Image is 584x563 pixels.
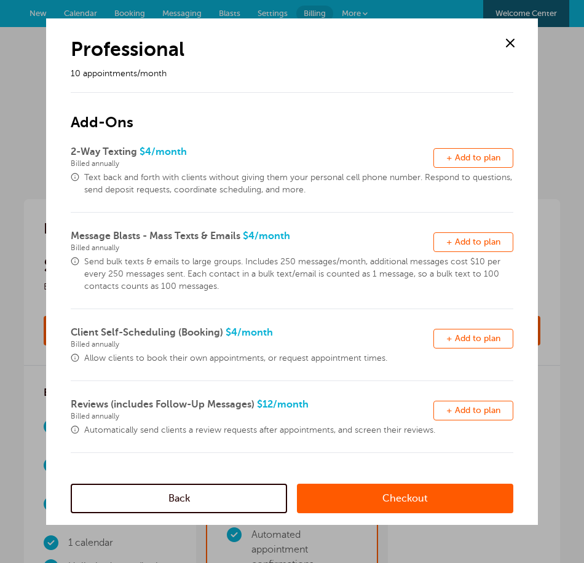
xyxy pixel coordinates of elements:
span: /month [237,327,273,338]
span: Send bulk texts & emails to large groups. Includes 250 messages/month, additional messages cost $... [84,256,513,293]
span: /month [273,399,309,410]
h1: Professional [71,37,486,61]
span: Billed annually [71,159,433,168]
a: Back [71,483,287,513]
span: Message Blasts - Mass Texts & Emails [71,230,240,242]
span: Billed annually [71,412,433,420]
span: + Add to plan [446,153,500,162]
span: Automatically send clients a review requests after appointments, and screen their reviews. [84,424,513,436]
span: + Add to plan [446,237,500,246]
span: Reviews (includes Follow-Up Messages) [71,399,255,410]
p: 10 appointments/month [71,68,486,80]
span: Billed annually [71,243,433,252]
span: /month [151,146,187,157]
button: + Add to plan [433,232,513,252]
button: + Add to plan [433,401,513,420]
span: + Add to plan [446,334,500,343]
span: $4 [71,327,433,348]
button: + Add to plan [433,148,513,168]
span: Client Self-Scheduling (Booking) [71,327,223,338]
button: + Add to plan [433,329,513,348]
span: + Add to plan [446,406,500,415]
a: Checkout [297,483,513,513]
span: Text back and forth with clients without giving them your personal cell phone number. Respond to ... [84,171,513,196]
span: Billed annually [71,340,433,348]
h2: Add-Ons [71,92,513,132]
span: /month [255,230,290,242]
span: 2-Way Texting [71,146,137,157]
span: $4 [71,230,433,252]
span: Allow clients to book their own appointments, or request appointment times. [84,352,513,364]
